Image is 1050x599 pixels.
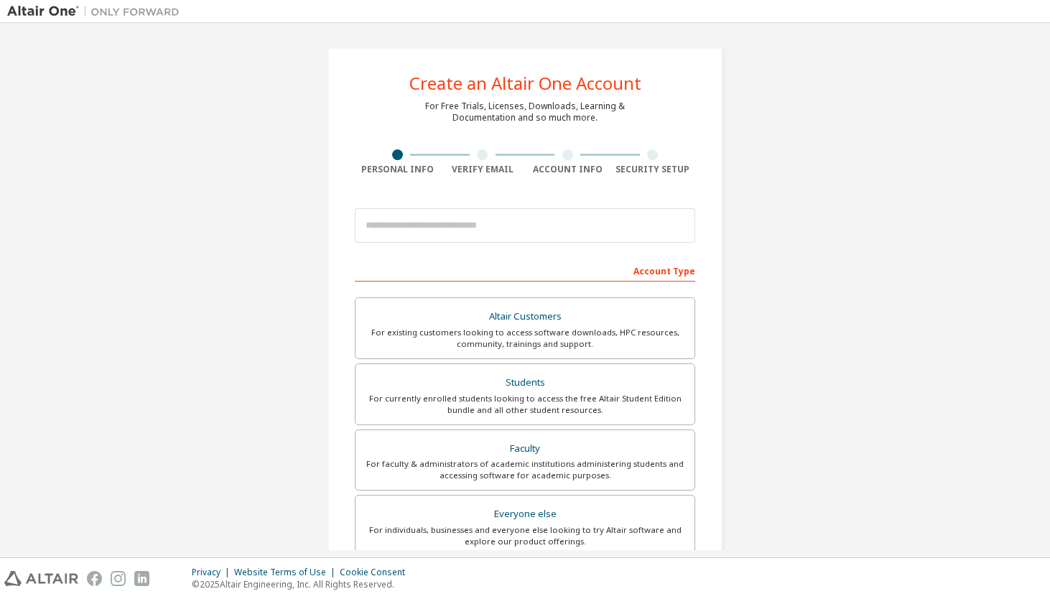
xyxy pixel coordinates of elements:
[525,164,610,175] div: Account Info
[610,164,696,175] div: Security Setup
[364,393,686,416] div: For currently enrolled students looking to access the free Altair Student Edition bundle and all ...
[134,571,149,586] img: linkedin.svg
[364,458,686,481] div: For faculty & administrators of academic institutions administering students and accessing softwa...
[364,524,686,547] div: For individuals, businesses and everyone else looking to try Altair software and explore our prod...
[425,101,625,124] div: For Free Trials, Licenses, Downloads, Learning & Documentation and so much more.
[192,578,414,590] p: © 2025 Altair Engineering, Inc. All Rights Reserved.
[192,567,234,578] div: Privacy
[364,307,686,327] div: Altair Customers
[87,571,102,586] img: facebook.svg
[364,439,686,459] div: Faculty
[355,259,695,282] div: Account Type
[4,571,78,586] img: altair_logo.svg
[355,164,440,175] div: Personal Info
[234,567,340,578] div: Website Terms of Use
[111,571,126,586] img: instagram.svg
[440,164,526,175] div: Verify Email
[7,4,187,19] img: Altair One
[340,567,414,578] div: Cookie Consent
[364,504,686,524] div: Everyone else
[364,373,686,393] div: Students
[364,327,686,350] div: For existing customers looking to access software downloads, HPC resources, community, trainings ...
[409,75,641,92] div: Create an Altair One Account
